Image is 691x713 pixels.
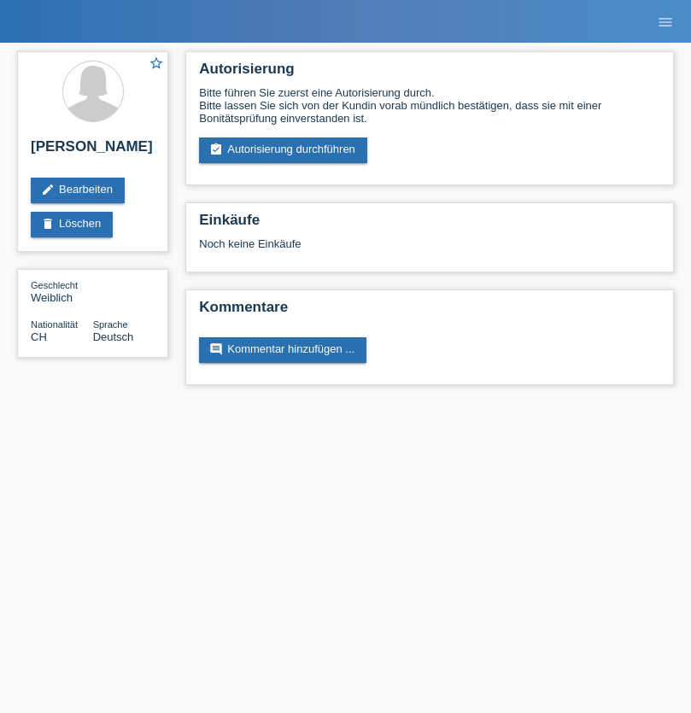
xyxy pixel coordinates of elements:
[209,342,223,356] i: comment
[31,330,47,343] span: Schweiz
[199,61,660,86] h2: Autorisierung
[31,212,113,237] a: deleteLöschen
[31,138,155,164] h2: [PERSON_NAME]
[199,237,660,263] div: Noch keine Einkäufe
[31,319,78,330] span: Nationalität
[209,143,223,156] i: assignment_turned_in
[657,14,674,31] i: menu
[41,217,55,231] i: delete
[149,56,164,73] a: star_border
[648,16,682,26] a: menu
[199,299,660,324] h2: Kommentare
[93,319,128,330] span: Sprache
[199,337,366,363] a: commentKommentar hinzufügen ...
[41,183,55,196] i: edit
[199,212,660,237] h2: Einkäufe
[93,330,134,343] span: Deutsch
[31,178,125,203] a: editBearbeiten
[149,56,164,71] i: star_border
[31,280,78,290] span: Geschlecht
[199,86,660,125] div: Bitte führen Sie zuerst eine Autorisierung durch. Bitte lassen Sie sich von der Kundin vorab münd...
[199,137,367,163] a: assignment_turned_inAutorisierung durchführen
[31,278,93,304] div: Weiblich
